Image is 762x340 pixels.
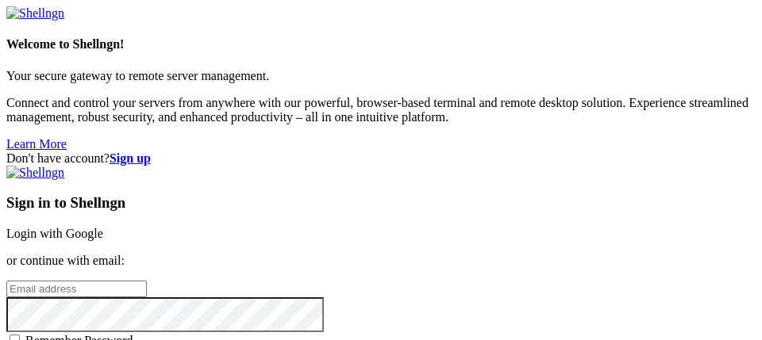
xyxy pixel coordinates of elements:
[6,281,147,297] input: Email address
[110,151,151,165] a: Sign up
[6,227,103,240] a: Login with Google
[6,151,756,166] div: Don't have account?
[6,6,64,21] img: Shellngn
[6,254,756,268] p: or continue with email:
[6,96,756,124] p: Connect and control your servers from anywhere with our powerful, browser-based terminal and remo...
[6,137,67,151] a: Learn More
[6,37,756,52] h4: Welcome to Shellngn!
[6,69,756,83] p: Your secure gateway to remote server management.
[6,166,64,180] img: Shellngn
[6,194,756,212] h3: Sign in to Shellngn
